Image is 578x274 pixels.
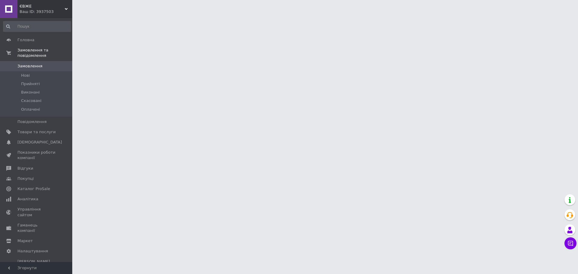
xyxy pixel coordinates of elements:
span: Гаманець компанії [17,223,56,233]
span: Аналітика [17,196,38,202]
span: Замовлення та повідомлення [17,48,72,58]
span: Оплачені [21,107,40,112]
span: Маркет [17,238,33,244]
span: Скасовані [21,98,42,103]
span: Виконані [21,90,40,95]
span: Повідомлення [17,119,47,125]
span: Прийняті [21,81,40,87]
button: Чат з покупцем [564,237,576,249]
span: Покупці [17,176,34,181]
span: Відгуки [17,166,33,171]
span: Нові [21,73,30,78]
span: Управління сайтом [17,207,56,217]
span: Показники роботи компанії [17,150,56,161]
input: Пошук [3,21,71,32]
div: Ваш ID: 3937503 [20,9,72,14]
span: Каталог ProSale [17,186,50,192]
span: ЄВЖЕ [20,4,65,9]
span: Налаштування [17,248,48,254]
span: [DEMOGRAPHIC_DATA] [17,140,62,145]
span: Замовлення [17,63,42,69]
span: Головна [17,37,34,43]
span: Товари та послуги [17,129,56,135]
